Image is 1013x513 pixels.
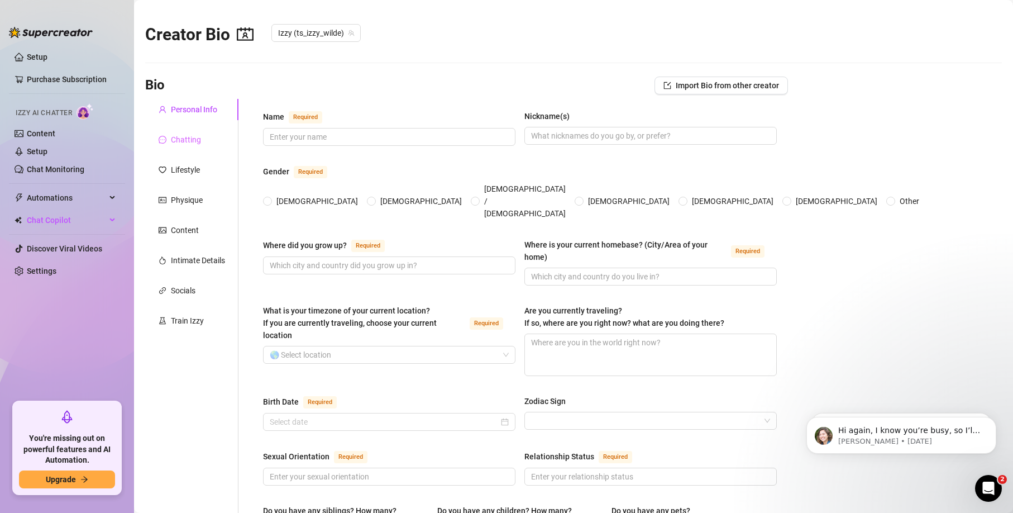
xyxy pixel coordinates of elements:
[263,395,349,408] label: Birth Date
[263,450,329,463] div: Sexual Orientation
[524,306,724,327] span: Are you currently traveling? If so, where are you right now? what are you doing there?
[263,110,335,123] label: Name
[27,70,116,88] a: Purchase Subscription
[46,475,76,484] span: Upgrade
[687,195,778,207] span: [DEMOGRAPHIC_DATA]
[263,396,299,408] div: Birth Date
[263,306,437,340] span: What is your timezone of your current location? If you are currently traveling, choose your curre...
[334,451,367,463] span: Required
[531,130,768,142] input: Nickname(s)
[584,195,674,207] span: [DEMOGRAPHIC_DATA]
[524,450,594,463] div: Relationship Status
[171,103,217,116] div: Personal Info
[159,196,166,204] span: idcard
[524,239,777,263] label: Where is your current homebase? (City/Area of your home)
[289,111,322,123] span: Required
[654,77,788,94] button: Import Bio from other creator
[524,395,574,407] label: Zodiac Sign
[270,131,506,143] input: Name
[663,82,671,89] span: import
[791,195,882,207] span: [DEMOGRAPHIC_DATA]
[27,267,56,275] a: Settings
[80,476,88,483] span: arrow-right
[159,256,166,264] span: fire
[171,254,225,267] div: Intimate Details
[15,216,22,224] img: Chat Copilot
[895,195,924,207] span: Other
[294,166,327,178] span: Required
[351,240,385,252] span: Required
[171,224,199,236] div: Content
[60,410,74,424] span: rocket
[272,195,362,207] span: [DEMOGRAPHIC_DATA]
[27,129,55,138] a: Content
[159,166,166,174] span: heart
[790,393,1013,472] iframe: Intercom notifications message
[263,239,397,252] label: Where did you grow up?
[159,136,166,144] span: message
[470,317,503,330] span: Required
[171,284,195,297] div: Socials
[480,183,570,220] span: [DEMOGRAPHIC_DATA] / [DEMOGRAPHIC_DATA]
[263,239,347,251] div: Where did you grow up?
[975,475,1002,502] iframe: Intercom live chat
[19,433,115,466] span: You're missing out on powerful features and AI Automation.
[531,270,768,283] input: Where is your current homebase? (City/Area of your home)
[9,27,93,38] img: logo-BBDzfeDw.svg
[731,245,764,258] span: Required
[348,30,355,36] span: team
[270,416,499,428] input: Birth Date
[159,317,166,325] span: experiment
[998,475,1007,484] span: 2
[524,110,570,122] div: Nickname(s)
[19,471,115,488] button: Upgradearrow-right
[27,189,106,207] span: Automations
[159,226,166,234] span: picture
[263,450,380,463] label: Sexual Orientation
[676,81,779,90] span: Import Bio from other creator
[599,451,632,463] span: Required
[270,471,506,483] input: Sexual Orientation
[263,165,340,178] label: Gender
[171,315,204,327] div: Train Izzy
[27,165,84,174] a: Chat Monitoring
[145,24,254,45] h2: Creator Bio
[145,77,165,94] h3: Bio
[27,244,102,253] a: Discover Viral Videos
[263,111,284,123] div: Name
[27,211,106,229] span: Chat Copilot
[77,103,94,120] img: AI Chatter
[376,195,466,207] span: [DEMOGRAPHIC_DATA]
[303,396,337,408] span: Required
[27,53,47,61] a: Setup
[524,450,644,463] label: Relationship Status
[16,108,72,118] span: Izzy AI Chatter
[15,193,23,202] span: thunderbolt
[159,287,166,294] span: link
[171,164,200,176] div: Lifestyle
[171,194,203,206] div: Physique
[524,110,577,122] label: Nickname(s)
[171,134,201,146] div: Chatting
[159,106,166,113] span: user
[270,259,506,272] input: Where did you grow up?
[531,471,768,483] input: Relationship Status
[27,147,47,156] a: Setup
[237,26,254,42] span: contacts
[524,395,566,407] div: Zodiac Sign
[263,165,289,178] div: Gender
[278,25,354,41] span: Izzy (ts_izzy_wilde)
[524,239,727,263] div: Where is your current homebase? (City/Area of your home)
